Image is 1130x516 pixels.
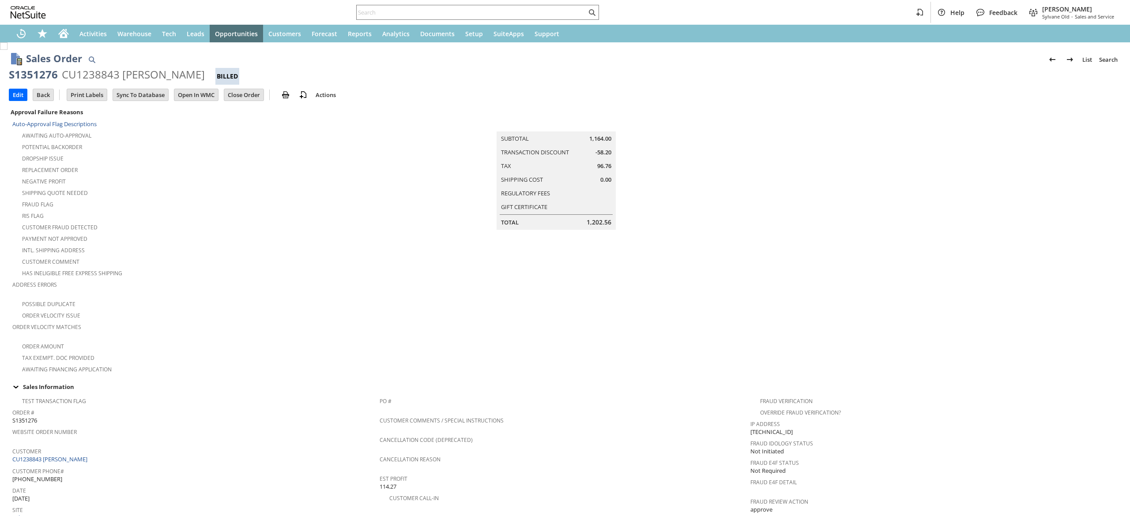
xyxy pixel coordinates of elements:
span: Tech [162,30,176,38]
div: Approval Failure Reasons [9,106,376,118]
a: Fraud Idology Status [750,440,813,447]
img: Next [1065,54,1075,65]
span: Sales and Service [1075,13,1114,20]
a: Tax [501,162,511,170]
a: Order Velocity Matches [12,323,81,331]
a: Cancellation Reason [380,456,441,463]
a: Possible Duplicate [22,300,75,308]
span: [PHONE_NUMBER] [12,475,62,483]
input: Close Order [224,89,264,101]
a: SuiteApps [488,25,529,42]
a: Recent Records [11,25,32,42]
a: Order Velocity Issue [22,312,80,319]
img: Quick Find [87,54,97,65]
input: Search [357,7,587,18]
a: Forecast [306,25,343,42]
a: Fraud Flag [22,201,53,208]
a: Tax Exempt. Doc Provided [22,354,94,362]
a: Awaiting Financing Application [22,366,112,373]
a: Search [1096,52,1121,67]
input: Print Labels [67,89,107,101]
a: Payment not approved [22,235,87,243]
span: Sylvane Old [1042,13,1070,20]
a: Override Fraud Verification? [760,409,841,416]
a: Customer Fraud Detected [22,224,98,231]
img: add-record.svg [298,90,309,100]
a: Transaction Discount [501,148,569,156]
a: PO # [380,397,392,405]
svg: Home [58,28,69,39]
a: Awaiting Auto-Approval [22,132,91,139]
span: Not Initiated [750,447,784,456]
a: Replacement Order [22,166,78,174]
span: Leads [187,30,204,38]
td: Sales Information [9,381,1121,393]
input: Sync To Database [113,89,168,101]
div: Sales Information [9,381,1118,393]
a: Home [53,25,74,42]
span: Feedback [989,8,1017,17]
span: 0.00 [600,176,611,184]
a: CU1238843 [PERSON_NAME] [12,455,90,463]
a: Shipping Cost [501,176,543,183]
div: Shortcuts [32,25,53,42]
img: Previous [1047,54,1058,65]
a: Customer Comments / Special Instructions [380,417,504,424]
input: Back [33,89,53,101]
a: Test Transaction Flag [22,397,86,405]
a: Date [12,487,26,494]
span: [TECHNICAL_ID] [750,428,793,436]
a: Potential Backorder [22,143,82,151]
span: Setup [465,30,483,38]
a: Actions [312,91,339,99]
span: 1,164.00 [589,135,611,143]
a: Gift Certificate [501,203,547,211]
span: Reports [348,30,372,38]
span: SuiteApps [493,30,524,38]
a: Activities [74,25,112,42]
span: 114.27 [380,482,396,491]
a: Auto-Approval Flag Descriptions [12,120,97,128]
a: Intl. Shipping Address [22,247,85,254]
a: IP Address [750,420,780,428]
span: 96.76 [597,162,611,170]
span: Warehouse [117,30,151,38]
a: List [1079,52,1096,67]
a: Documents [415,25,460,42]
a: Regulatory Fees [501,189,550,197]
a: Fraud E4F Detail [750,479,797,486]
a: Setup [460,25,488,42]
caption: Summary [497,117,616,131]
input: Edit [9,89,27,101]
span: 1,202.56 [587,218,611,227]
a: Cancellation Code (deprecated) [380,436,473,444]
svg: Shortcuts [37,28,48,39]
a: Fraud E4F Status [750,459,799,467]
a: Subtotal [501,135,529,142]
a: RIS flag [22,212,44,220]
a: Leads [181,25,210,42]
a: Negative Profit [22,178,66,185]
span: Help [950,8,964,17]
span: Not Required [750,467,786,475]
a: Fraud Review Action [750,498,808,505]
span: approve [750,505,772,514]
a: Customers [263,25,306,42]
input: Open In WMC [174,89,218,101]
div: Billed [215,68,239,85]
a: Total [501,218,519,226]
span: Opportunities [215,30,258,38]
a: Opportunities [210,25,263,42]
a: Customer [12,448,41,455]
span: Forecast [312,30,337,38]
a: Est Profit [380,475,407,482]
span: - [1071,13,1073,20]
span: [PERSON_NAME] [1042,5,1114,13]
span: Analytics [382,30,410,38]
a: Customer Phone# [12,467,64,475]
span: [DATE] [12,494,30,503]
h1: Sales Order [26,51,82,66]
span: -58.20 [595,148,611,157]
a: Address Errors [12,281,57,288]
a: Customer Comment [22,258,79,265]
